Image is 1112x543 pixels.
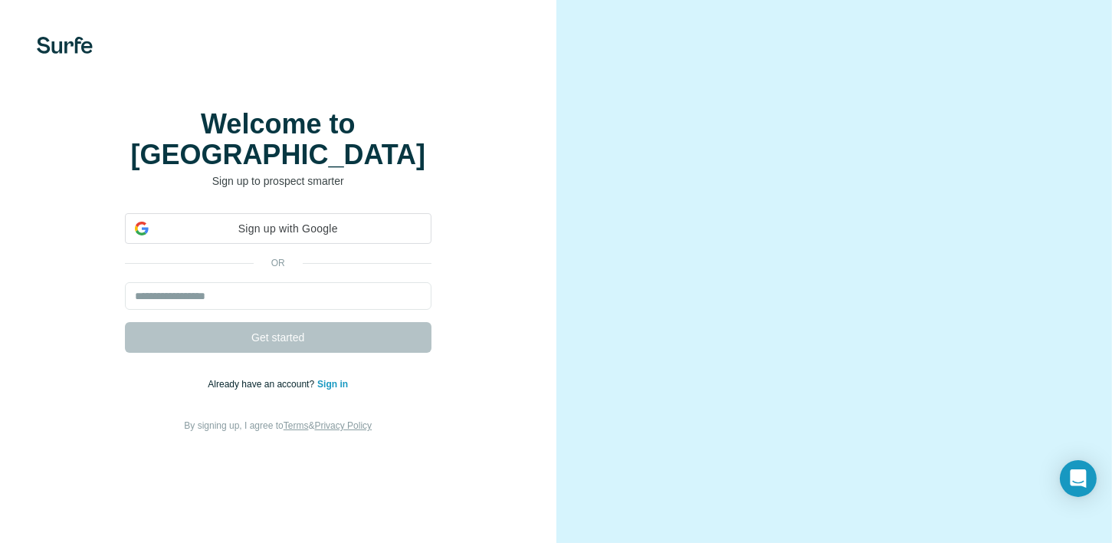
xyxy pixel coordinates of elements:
[254,256,303,270] p: or
[125,213,431,244] div: Sign up with Google
[37,37,93,54] img: Surfe's logo
[125,173,431,189] p: Sign up to prospect smarter
[317,379,348,390] a: Sign in
[155,221,422,237] span: Sign up with Google
[314,420,372,431] a: Privacy Policy
[125,109,431,170] h1: Welcome to [GEOGRAPHIC_DATA]
[1060,460,1097,497] div: Open Intercom Messenger
[284,420,309,431] a: Terms
[208,379,317,390] span: Already have an account?
[184,420,372,431] span: By signing up, I agree to &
